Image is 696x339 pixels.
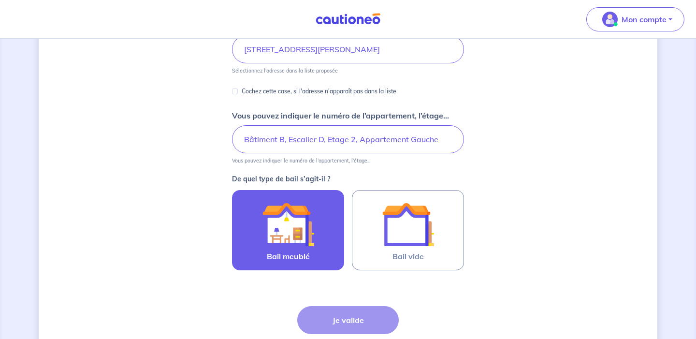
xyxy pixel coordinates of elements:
[382,198,434,251] img: illu_empty_lease.svg
[262,198,314,251] img: illu_furnished_lease.svg
[242,86,396,97] p: Cochez cette case, si l'adresse n'apparaît pas dans la liste
[232,125,464,153] input: Appartement 2
[312,13,384,25] img: Cautioneo
[232,157,370,164] p: Vous pouvez indiquer le numéro de l’appartement, l’étage...
[232,176,464,182] p: De quel type de bail s’agit-il ?
[602,12,618,27] img: illu_account_valid_menu.svg
[267,251,310,262] span: Bail meublé
[232,35,464,63] input: 2 rue de paris, 59000 lille
[392,251,424,262] span: Bail vide
[622,14,667,25] p: Mon compte
[586,7,684,31] button: illu_account_valid_menu.svgMon compte
[232,110,449,121] p: Vous pouvez indiquer le numéro de l’appartement, l’étage...
[232,67,338,74] p: Sélectionnez l'adresse dans la liste proposée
